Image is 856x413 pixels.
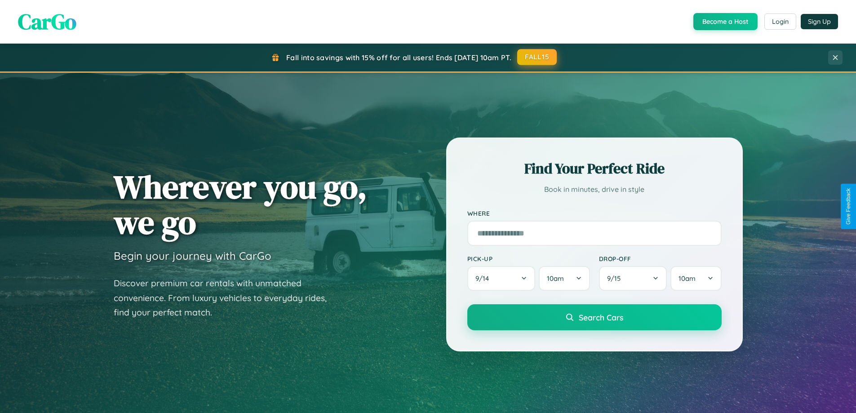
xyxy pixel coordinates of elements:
span: 9 / 15 [607,274,625,283]
label: Pick-up [467,255,590,262]
span: 10am [679,274,696,283]
h3: Begin your journey with CarGo [114,249,271,262]
span: 10am [547,274,564,283]
span: Search Cars [579,312,623,322]
h1: Wherever you go, we go [114,169,367,240]
button: 10am [539,266,590,291]
button: FALL15 [517,49,557,65]
p: Discover premium car rentals with unmatched convenience. From luxury vehicles to everyday rides, ... [114,276,338,320]
span: 9 / 14 [475,274,493,283]
label: Where [467,209,722,217]
span: Fall into savings with 15% off for all users! Ends [DATE] 10am PT. [286,53,511,62]
h2: Find Your Perfect Ride [467,159,722,178]
button: Login [764,13,796,30]
span: CarGo [18,7,76,36]
label: Drop-off [599,255,722,262]
button: Sign Up [801,14,838,29]
button: 9/14 [467,266,536,291]
button: Become a Host [693,13,758,30]
p: Book in minutes, drive in style [467,183,722,196]
button: 9/15 [599,266,667,291]
button: Search Cars [467,304,722,330]
div: Give Feedback [845,188,852,225]
button: 10am [670,266,721,291]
